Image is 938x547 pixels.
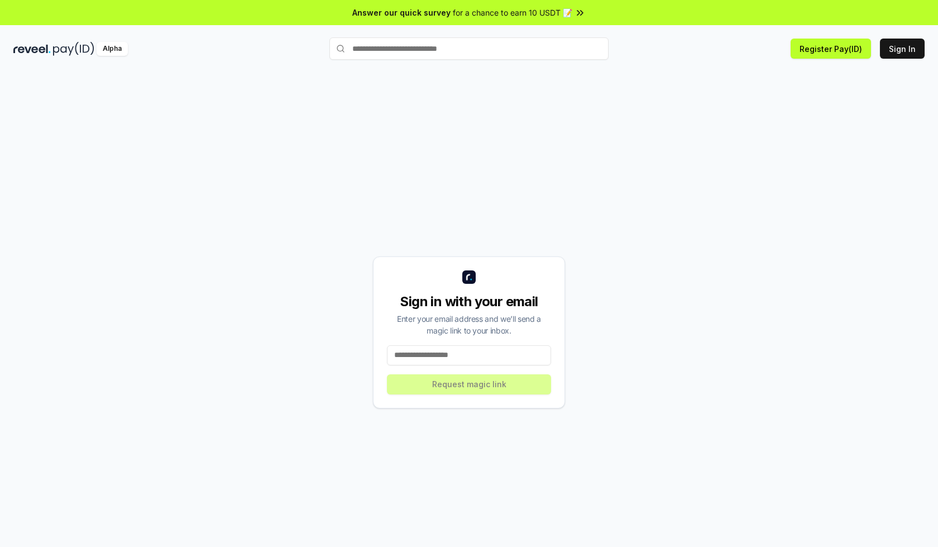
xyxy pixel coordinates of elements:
button: Register Pay(ID) [791,39,871,59]
img: logo_small [462,270,476,284]
button: Sign In [880,39,925,59]
div: Sign in with your email [387,293,551,311]
img: pay_id [53,42,94,56]
span: Answer our quick survey [352,7,451,18]
div: Enter your email address and we’ll send a magic link to your inbox. [387,313,551,336]
span: for a chance to earn 10 USDT 📝 [453,7,572,18]
div: Alpha [97,42,128,56]
img: reveel_dark [13,42,51,56]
